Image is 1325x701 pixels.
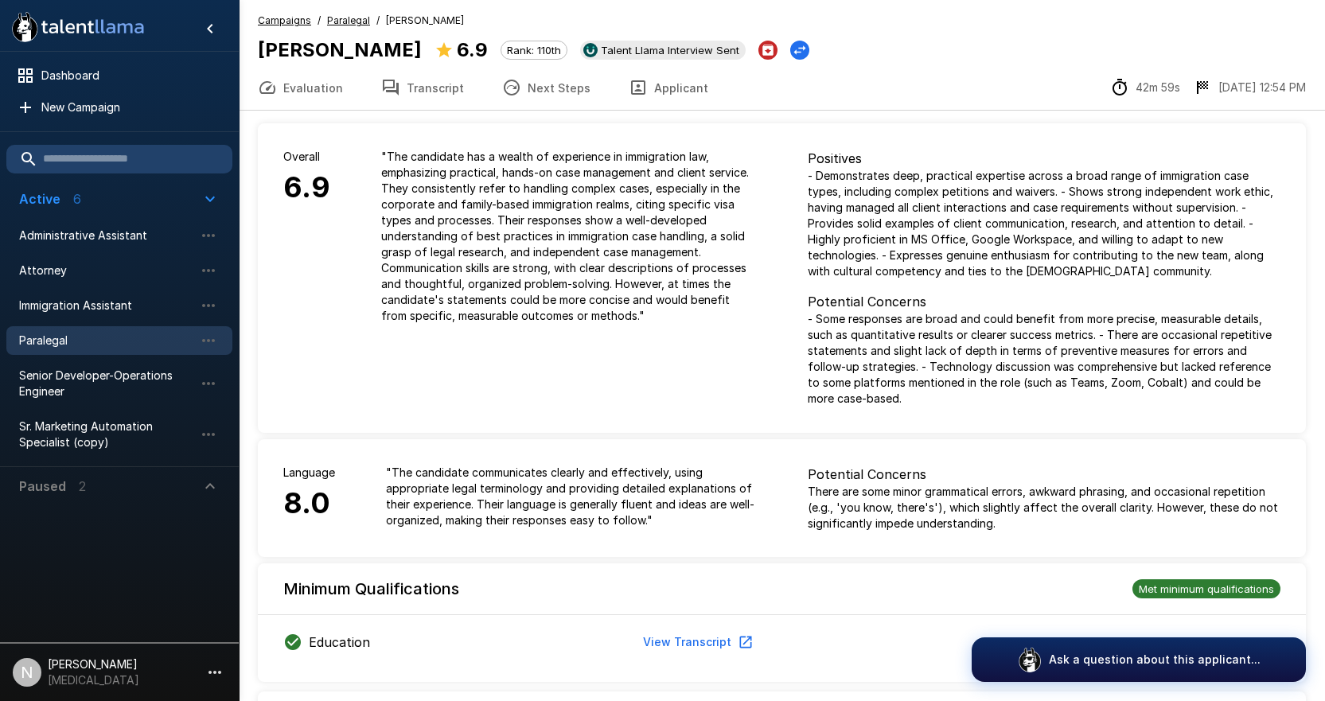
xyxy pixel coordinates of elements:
[457,38,488,61] b: 6.9
[808,311,1281,407] p: - Some responses are broad and could benefit from more precise, measurable details, such as quant...
[501,44,567,56] span: Rank: 110th
[283,165,330,211] h6: 6.9
[1110,78,1180,97] div: The time between starting and completing the interview
[283,149,330,165] p: Overall
[239,65,362,110] button: Evaluation
[1132,582,1280,595] span: Met minimum qualifications
[309,633,370,652] p: Education
[283,465,335,481] p: Language
[1218,80,1306,95] p: [DATE] 12:54 PM
[972,637,1306,682] button: Ask a question about this applicant...
[808,465,1281,484] p: Potential Concerns
[594,44,746,56] span: Talent Llama Interview Sent
[583,43,598,57] img: ukg_logo.jpeg
[610,65,727,110] button: Applicant
[283,576,459,602] h6: Minimum Qualifications
[758,41,777,60] button: Archive Applicant
[808,168,1281,279] p: - Demonstrates deep, practical expertise across a broad range of immigration case types, includin...
[808,484,1281,532] p: There are some minor grammatical errors, awkward phrasing, and occasional repetition (e.g., 'you ...
[483,65,610,110] button: Next Steps
[1193,78,1306,97] div: The date and time when the interview was completed
[790,41,809,60] button: Change Stage
[258,38,422,61] b: [PERSON_NAME]
[362,65,483,110] button: Transcript
[808,149,1281,168] p: Positives
[808,292,1281,311] p: Potential Concerns
[376,13,380,29] span: /
[381,149,757,324] p: " The candidate has a wealth of experience in immigration law, emphasizing practical, hands-on ca...
[1017,647,1042,672] img: logo_glasses@2x.png
[258,14,311,26] u: Campaigns
[1136,80,1180,95] p: 42m 59s
[386,465,757,528] p: " The candidate communicates clearly and effectively, using appropriate legal terminology and pro...
[386,13,464,29] span: [PERSON_NAME]
[580,41,746,60] div: View profile in UKG
[318,13,321,29] span: /
[1049,652,1261,668] p: Ask a question about this applicant...
[283,481,335,527] h6: 8.0
[327,14,370,26] u: Paralegal
[637,628,757,657] button: View Transcript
